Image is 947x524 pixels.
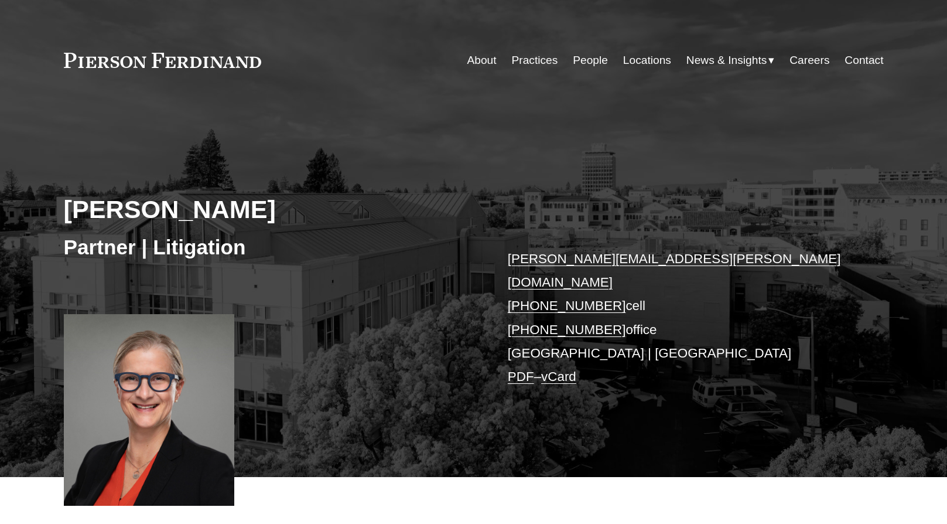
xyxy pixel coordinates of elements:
[686,49,775,72] a: folder dropdown
[508,298,626,313] a: [PHONE_NUMBER]
[508,247,849,389] p: cell office [GEOGRAPHIC_DATA] | [GEOGRAPHIC_DATA] –
[64,194,474,224] h2: [PERSON_NAME]
[508,251,841,290] a: [PERSON_NAME][EMAIL_ADDRESS][PERSON_NAME][DOMAIN_NAME]
[467,49,496,72] a: About
[623,49,671,72] a: Locations
[508,322,626,337] a: [PHONE_NUMBER]
[511,49,558,72] a: Practices
[573,49,608,72] a: People
[508,369,534,384] a: PDF
[686,50,767,71] span: News & Insights
[789,49,829,72] a: Careers
[64,234,474,260] h3: Partner | Litigation
[541,369,576,384] a: vCard
[845,49,883,72] a: Contact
